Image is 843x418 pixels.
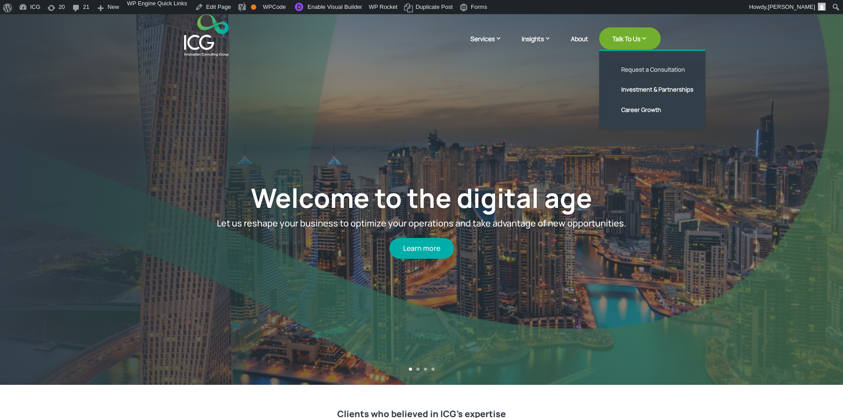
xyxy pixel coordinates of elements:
span: Let us reshape your business to optimize your operations and take advantage of new opportunities. [217,218,626,230]
span: New [108,4,119,18]
a: Learn more [389,238,454,259]
a: 1 [409,368,412,371]
span: 21 [83,4,89,18]
iframe: Chat Widget [696,322,843,418]
div: OK [251,4,256,10]
a: 4 [431,368,435,371]
a: Services [470,34,511,56]
span: Duplicate Post [416,4,453,18]
img: ICG [184,14,229,56]
a: Investment & Partnerships [608,80,710,100]
a: Welcome to the digital age [251,180,592,216]
a: Talk To Us [599,27,661,50]
a: About [571,35,588,56]
span: [PERSON_NAME] [768,4,815,10]
a: Request a Consultation [608,60,710,80]
a: 3 [424,368,427,371]
a: 2 [416,368,420,371]
a: Career Growth [608,100,710,120]
a: Insights [522,34,560,56]
span: 20 [58,4,65,18]
span: Forms [471,4,487,18]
